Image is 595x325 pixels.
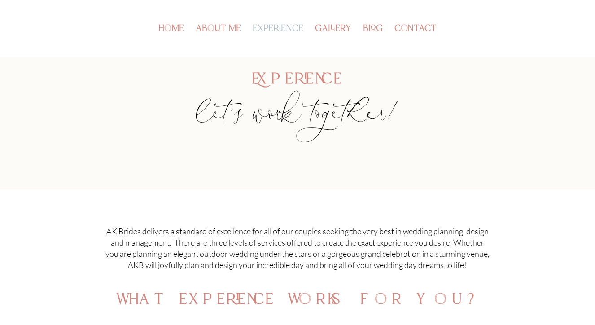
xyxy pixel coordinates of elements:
[196,26,241,57] a: about me
[60,92,536,154] p: let’s work together!
[315,26,351,57] a: gallery
[60,292,536,312] h2: what experience works for you?
[158,26,184,57] a: home
[253,26,303,57] a: experience
[105,226,491,279] p: AK Brides delivers a standard of excellence for all of our couples seeking the very best in weddi...
[363,26,383,57] a: blog
[394,26,437,57] a: contact
[60,72,536,92] h2: Experience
